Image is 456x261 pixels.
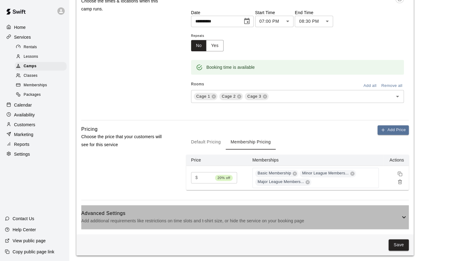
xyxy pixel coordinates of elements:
div: Minor League Members... [300,170,356,177]
span: Packages [24,92,41,98]
p: Contact Us [13,216,34,222]
p: Customers [14,122,35,128]
button: Open [393,92,402,101]
a: Memberships [15,81,69,90]
a: Customers [5,120,64,129]
a: Lessons [15,52,69,61]
p: Start Time [255,10,293,16]
div: Classes [15,72,67,80]
h6: Advanced Settings [81,209,400,217]
button: Default Pricing [186,135,226,150]
a: Rentals [15,42,69,52]
p: Copy public page link [13,249,54,255]
span: Rentals [24,44,37,50]
span: Repeats [191,32,228,40]
p: Help Center [13,227,36,233]
p: View public page [13,238,46,244]
p: Reports [14,141,29,147]
div: Major League Members... [255,178,312,186]
span: Classes [24,73,37,79]
button: Add Price [377,125,409,135]
div: Cage 3 [245,93,268,100]
p: Availability [14,112,35,118]
div: Advanced SettingsAdd additional requirements like restrictions on time slots and t-shirt size, or... [81,205,409,229]
p: Choose the price that your customers will see for this service [81,133,167,148]
a: Reports [5,140,64,149]
h6: Pricing [81,125,98,133]
span: 20% off [215,175,233,181]
div: 07:00 PM [255,16,293,27]
th: Price [186,154,247,166]
p: $ [195,174,198,181]
a: Home [5,23,64,32]
div: Packages [15,91,67,99]
div: 08:30 PM [295,16,333,27]
div: Memberships [15,81,67,90]
span: Minor League Members... [300,170,351,176]
p: Calendar [14,102,32,108]
button: Duplicate price [396,170,404,178]
div: Cage 2 [219,93,243,100]
div: Camps [15,62,67,71]
p: Settings [14,151,30,157]
button: Remove price [396,178,404,186]
button: Remove all [380,81,404,91]
button: Yes [206,40,223,51]
th: Actions [384,154,409,166]
a: Packages [15,90,69,100]
th: Memberships [247,154,384,166]
a: Calendar [5,100,64,110]
p: Date [191,10,254,16]
span: Lessons [24,54,38,60]
button: Add all [360,81,380,91]
div: Rentals [15,43,67,52]
a: Camps [15,62,69,71]
a: Classes [15,71,69,81]
button: Choose date, selected date is Sep 25, 2025 [241,15,253,27]
span: Cage 2 [219,93,238,99]
div: Lessons [15,53,67,61]
span: Cage 3 [245,93,263,99]
p: Add additional requirements like restrictions on time slots and t-shirt size, or hide the service... [81,217,400,225]
div: Cage 1 [194,93,217,100]
button: Membership Pricing [226,135,276,150]
p: End Time [295,10,333,16]
span: Major League Members... [255,179,307,185]
span: Basic Membership [255,170,293,176]
p: Marketing [14,131,33,138]
div: Booking time is available [206,62,255,73]
a: Settings [5,150,64,159]
div: Basic Membership [255,170,298,177]
span: Rooms [191,82,204,86]
div: outlined button group [191,40,224,51]
span: Camps [24,63,36,69]
span: Cage 1 [194,93,213,99]
span: Memberships [24,82,47,88]
p: Home [14,24,26,30]
button: Save [389,239,409,251]
a: Availability [5,110,64,119]
p: Services [14,34,31,40]
button: No [191,40,207,51]
a: Services [5,33,64,42]
a: Marketing [5,130,64,139]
